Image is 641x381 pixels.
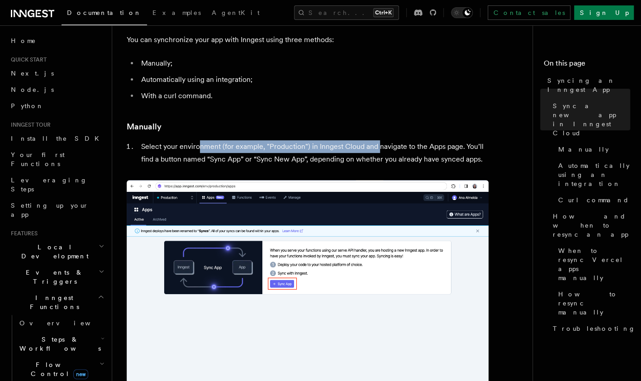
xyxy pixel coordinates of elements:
span: Syncing an Inngest App [547,76,630,94]
span: Node.js [11,86,54,93]
li: Select your environment (for example, "Production") in Inngest Cloud and navigate to the Apps pag... [138,140,489,166]
span: Manually [558,145,609,154]
a: Sign Up [574,5,634,20]
h4: On this page [544,58,630,72]
a: How to resync manually [555,286,630,320]
span: Steps & Workflows [16,335,101,353]
span: Setting up your app [11,202,89,218]
a: Manually [555,141,630,157]
button: Inngest Functions [7,290,106,315]
span: Your first Functions [11,151,65,167]
span: Troubleshooting [553,324,636,333]
a: How and when to resync an app [549,208,630,243]
span: Documentation [67,9,142,16]
button: Search...Ctrl+K [294,5,399,20]
span: Examples [152,9,201,16]
span: How to resync manually [558,290,630,317]
span: Automatically using an integration [558,161,630,188]
span: Next.js [11,70,54,77]
a: Your first Functions [7,147,106,172]
a: When to resync Vercel apps manually [555,243,630,286]
span: Sync a new app in Inngest Cloud [553,101,630,138]
span: Python [11,102,44,110]
a: Curl command [555,192,630,208]
span: Curl command [558,195,629,205]
span: Flow Control [16,360,100,378]
li: With a curl command. [138,90,489,102]
kbd: Ctrl+K [373,8,394,17]
a: Home [7,33,106,49]
span: When to resync Vercel apps manually [558,246,630,282]
span: How and when to resync an app [553,212,630,239]
span: Install the SDK [11,135,104,142]
span: Features [7,230,38,237]
li: Manually; [138,57,489,70]
a: Contact sales [488,5,570,20]
a: Leveraging Steps [7,172,106,197]
a: Node.js [7,81,106,98]
span: Local Development [7,243,99,261]
button: Local Development [7,239,106,264]
a: Automatically using an integration [555,157,630,192]
a: AgentKit [206,3,265,24]
span: Leveraging Steps [11,176,87,193]
p: You can synchronize your app with Inngest using three methods: [127,33,489,46]
a: Examples [147,3,206,24]
span: Overview [19,319,113,327]
span: Home [11,36,36,45]
span: Quick start [7,56,47,63]
span: Events & Triggers [7,268,99,286]
button: Events & Triggers [7,264,106,290]
span: Inngest Functions [7,293,98,311]
a: Syncing an Inngest App [544,72,630,98]
span: AgentKit [212,9,260,16]
span: new [73,369,88,379]
a: Next.js [7,65,106,81]
a: Install the SDK [7,130,106,147]
a: Overview [16,315,106,331]
a: Documentation [62,3,147,25]
a: Python [7,98,106,114]
span: Inngest tour [7,121,51,129]
li: Automatically using an integration; [138,73,489,86]
a: Manually [127,120,161,133]
a: Sync a new app in Inngest Cloud [549,98,630,141]
button: Steps & Workflows [16,331,106,357]
button: Toggle dark mode [451,7,473,18]
a: Troubleshooting [549,320,630,337]
a: Setting up your app [7,197,106,223]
